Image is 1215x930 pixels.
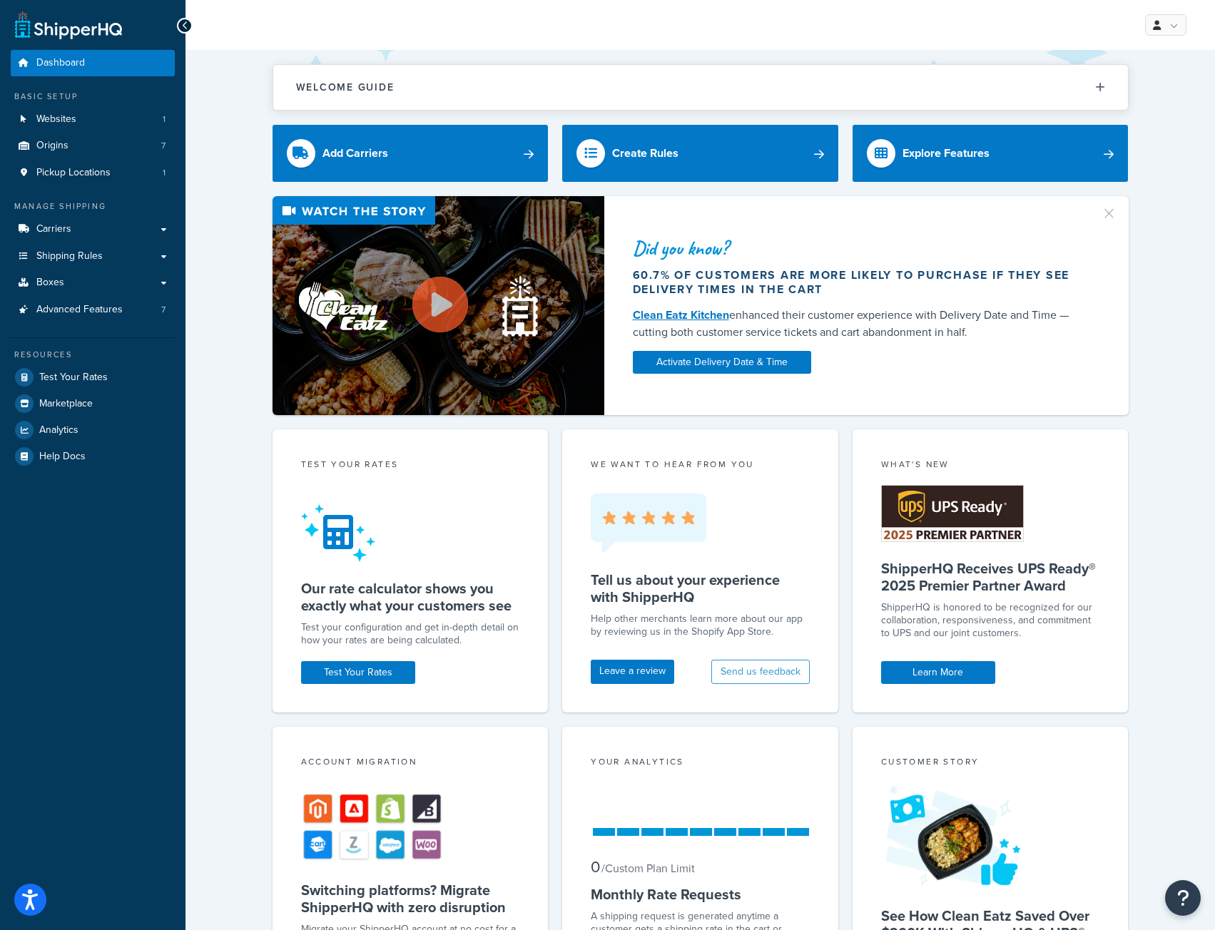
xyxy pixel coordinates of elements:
[301,621,520,647] div: Test your configuration and get in-depth detail on how your rates are being calculated.
[11,91,175,103] div: Basic Setup
[36,140,68,152] span: Origins
[301,755,520,772] div: Account Migration
[36,113,76,126] span: Websites
[273,125,549,182] a: Add Carriers
[591,613,810,638] p: Help other merchants learn more about our app by reviewing us in the Shopify App Store.
[163,113,166,126] span: 1
[161,140,166,152] span: 7
[36,57,85,69] span: Dashboard
[273,196,604,415] img: Video thumbnail
[881,560,1100,594] h5: ShipperHQ Receives UPS Ready® 2025 Premier Partner Award
[633,307,1084,341] div: enhanced their customer experience with Delivery Date and Time — cutting both customer service ti...
[39,451,86,463] span: Help Docs
[601,860,695,877] small: / Custom Plan Limit
[296,82,395,93] h2: Welcome Guide
[633,268,1084,297] div: 60.7% of customers are more likely to purchase if they see delivery times in the cart
[903,143,990,163] div: Explore Features
[11,349,175,361] div: Resources
[633,351,811,374] a: Activate Delivery Date & Time
[11,364,175,390] a: Test Your Rates
[11,106,175,133] li: Websites
[881,601,1100,640] p: ShipperHQ is honored to be recognized for our collaboration, responsiveness, and commitment to UP...
[853,125,1129,182] a: Explore Features
[11,216,175,242] a: Carriers
[39,398,93,410] span: Marketplace
[36,277,64,289] span: Boxes
[36,167,111,179] span: Pickup Locations
[301,580,520,614] h5: Our rate calculator shows you exactly what your customers see
[591,660,674,684] a: Leave a review
[591,886,810,903] h5: Monthly Rate Requests
[301,661,415,684] a: Test Your Rates
[163,167,166,179] span: 1
[11,106,175,133] a: Websites1
[633,238,1084,258] div: Did you know?
[11,133,175,159] li: Origins
[591,571,810,605] h5: Tell us about your experience with ShipperHQ
[591,458,810,471] p: we want to hear from you
[11,50,175,76] a: Dashboard
[11,133,175,159] a: Origins7
[612,143,678,163] div: Create Rules
[273,65,1128,110] button: Welcome Guide
[322,143,388,163] div: Add Carriers
[11,160,175,186] li: Pickup Locations
[36,223,71,235] span: Carriers
[881,661,995,684] a: Learn More
[301,458,520,474] div: Test your rates
[161,304,166,316] span: 7
[11,160,175,186] a: Pickup Locations1
[633,307,729,323] a: Clean Eatz Kitchen
[36,304,123,316] span: Advanced Features
[11,444,175,469] a: Help Docs
[711,660,810,684] button: Send us feedback
[36,250,103,262] span: Shipping Rules
[11,297,175,323] li: Advanced Features
[11,391,175,417] a: Marketplace
[11,200,175,213] div: Manage Shipping
[881,458,1100,474] div: What's New
[591,755,810,772] div: Your Analytics
[11,243,175,270] a: Shipping Rules
[881,755,1100,772] div: Customer Story
[301,882,520,916] h5: Switching platforms? Migrate ShipperHQ with zero disruption
[11,270,175,296] a: Boxes
[1165,880,1201,916] button: Open Resource Center
[39,424,78,436] span: Analytics
[11,297,175,323] a: Advanced Features7
[562,125,838,182] a: Create Rules
[11,417,175,443] a: Analytics
[39,372,108,384] span: Test Your Rates
[591,855,600,879] span: 0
